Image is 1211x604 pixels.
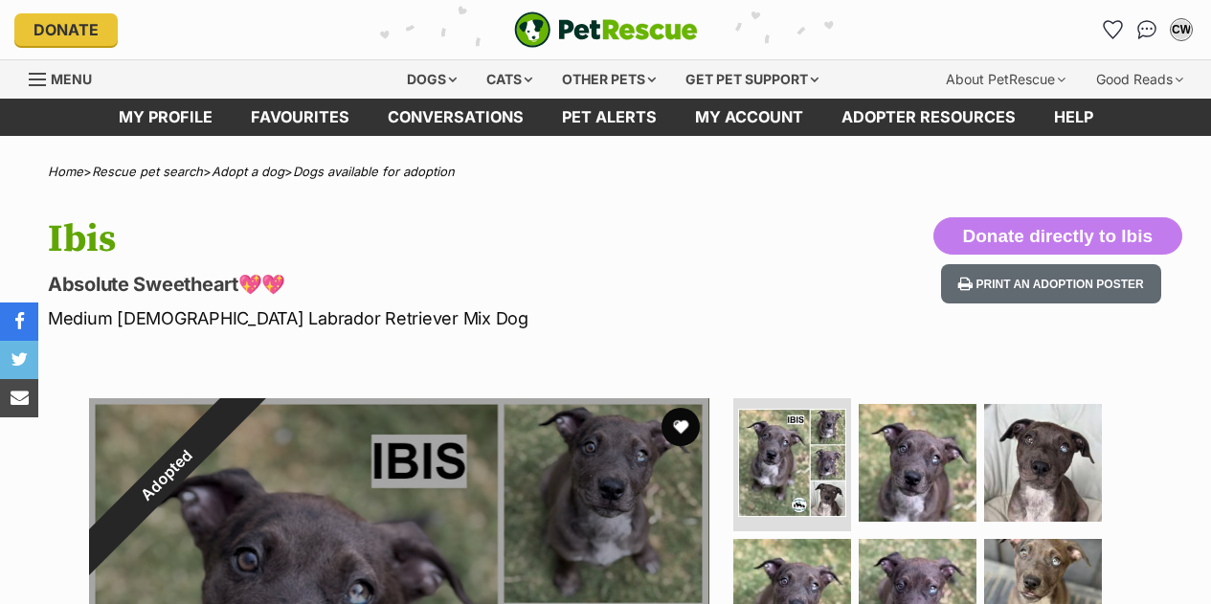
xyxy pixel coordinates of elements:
div: Cats [473,60,546,99]
a: My account [676,99,822,136]
div: Adopted [45,354,287,596]
img: Photo of Ibis [738,409,846,517]
span: Menu [51,71,92,87]
a: Favourites [232,99,369,136]
img: chat-41dd97257d64d25036548639549fe6c8038ab92f7586957e7f3b1b290dea8141.svg [1137,20,1157,39]
div: About PetRescue [932,60,1079,99]
a: Adopter resources [822,99,1035,136]
a: Conversations [1132,14,1162,45]
p: Absolute Sweetheart💖💖 [48,271,740,298]
a: Donate [14,13,118,46]
a: Favourites [1097,14,1128,45]
a: Rescue pet search [92,164,203,179]
div: Dogs [393,60,470,99]
div: Other pets [549,60,669,99]
button: My account [1166,14,1197,45]
a: Menu [29,60,105,95]
img: Photo of Ibis [984,404,1102,522]
button: Donate directly to Ibis [933,217,1182,256]
a: My profile [100,99,232,136]
img: Photo of Ibis [859,404,976,522]
button: favourite [662,408,700,446]
div: Get pet support [672,60,832,99]
a: conversations [369,99,543,136]
a: Pet alerts [543,99,676,136]
a: Dogs available for adoption [293,164,455,179]
div: Good Reads [1083,60,1197,99]
a: Help [1035,99,1112,136]
ul: Account quick links [1097,14,1197,45]
img: logo-e224e6f780fb5917bec1dbf3a21bbac754714ae5b6737aabdf751b685950b380.svg [514,11,698,48]
h1: Ibis [48,217,740,261]
div: CW [1172,20,1191,39]
button: Print an adoption poster [941,264,1161,303]
p: Medium [DEMOGRAPHIC_DATA] Labrador Retriever Mix Dog [48,305,740,331]
a: PetRescue [514,11,698,48]
a: Adopt a dog [212,164,284,179]
a: Home [48,164,83,179]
